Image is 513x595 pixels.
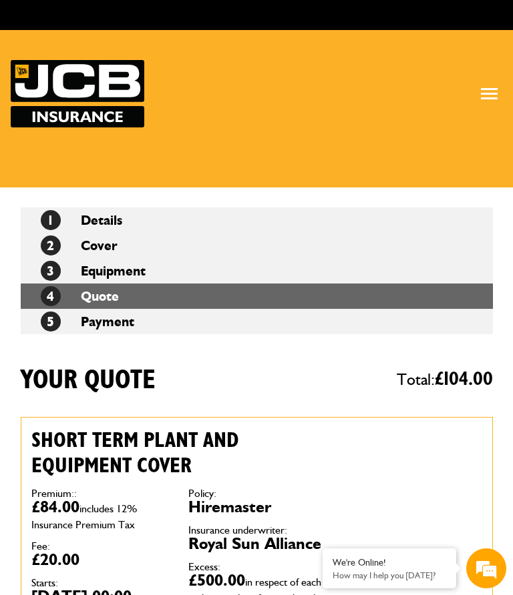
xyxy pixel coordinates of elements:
a: 1Details [41,212,122,228]
span: includes 12% Insurance Premium Tax [31,502,137,531]
div: We're Online! [333,557,446,568]
dt: Premium:: [31,488,168,499]
a: 3Equipment [41,263,146,279]
h1: Your quote [21,364,156,396]
a: 2Cover [41,237,118,253]
a: JCB Insurance Services [11,60,144,127]
span: 1 [41,210,61,230]
span: 2 [41,235,61,255]
dd: £84.00 [31,499,168,531]
p: How may I help you today? [333,570,446,580]
dd: Hiremaster [188,499,325,515]
dt: Policy: [188,488,325,499]
span: 5 [41,312,61,332]
dd: £20.00 [31,552,168,568]
span: 104.00 [444,370,493,389]
span: Total: [397,364,493,395]
li: Payment [21,309,493,334]
li: Quote [21,283,493,309]
dt: Starts: [31,578,168,588]
span: 3 [41,261,61,281]
dd: Royal Sun Alliance [188,536,325,552]
h2: Short term plant and equipment cover [31,428,325,479]
dt: Insurance underwriter: [188,525,325,536]
dt: Fee: [31,541,168,552]
span: 4 [41,286,61,306]
img: JCB Insurance Services logo [11,60,144,127]
dt: Excess: [188,562,325,572]
span: £ [435,370,493,389]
